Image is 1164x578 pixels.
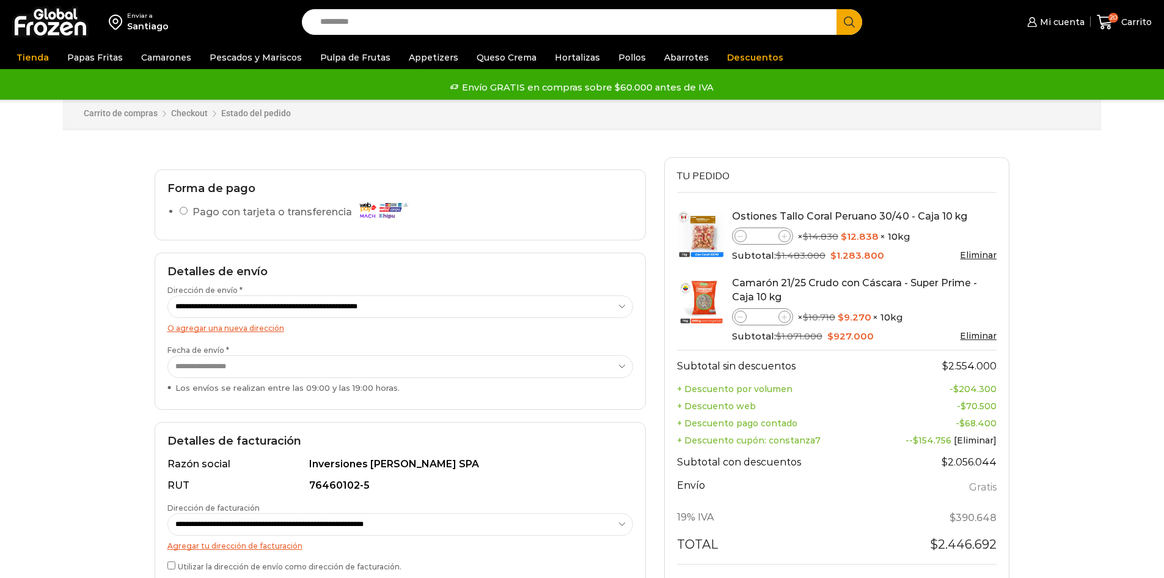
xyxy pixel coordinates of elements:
[953,383,959,395] span: $
[747,229,778,243] input: Product quantity
[677,532,873,564] th: Total
[954,435,997,446] a: [Eliminar]
[127,12,169,20] div: Enviar a
[732,277,977,303] a: Camarón 21/25 Crudo con Cáscara - Super Prime - Caja 10 kg
[959,418,965,429] span: $
[356,199,411,221] img: Pago con tarjeta o transferencia
[84,108,158,120] a: Carrito de compras
[192,202,414,223] label: Pago con tarjeta o transferencia
[942,360,997,372] bdi: 2.554.000
[167,559,633,572] label: Utilizar la dirección de envío como dirección de facturación.
[913,435,918,446] span: $
[167,479,307,493] div: RUT
[830,250,836,261] span: $
[969,479,997,497] label: Gratis
[677,476,873,504] th: Envío
[167,503,633,536] label: Dirección de facturación
[873,398,997,415] td: -
[403,46,464,69] a: Appetizers
[838,311,871,323] bdi: 9.270
[827,330,833,342] span: $
[961,401,966,412] span: $
[167,435,633,448] h2: Detalles de facturación
[677,169,730,183] span: Tu pedido
[838,311,844,323] span: $
[732,308,997,325] div: × × 10kg
[1118,16,1152,28] span: Carrito
[732,330,997,343] div: Subtotal:
[953,383,997,395] bdi: 204.300
[732,210,967,222] a: Ostiones Tallo Coral Peruano 30/40 - Caja 10 kg
[873,415,997,432] td: -
[961,401,997,412] bdi: 70.500
[776,330,822,342] bdi: 1.071.000
[836,9,862,35] button: Search button
[732,249,997,262] div: Subtotal:
[1037,16,1085,28] span: Mi cuenta
[960,330,997,341] a: Eliminar
[1024,10,1084,34] a: Mi cuenta
[841,231,879,242] bdi: 12.838
[677,398,873,415] th: + Descuento web
[677,380,873,398] th: + Descuento por volumen
[135,46,197,69] a: Camarones
[841,231,847,242] span: $
[309,458,626,472] div: Inversiones [PERSON_NAME] SPA
[803,231,808,242] span: $
[167,265,633,279] h2: Detalles de envío
[549,46,606,69] a: Hortalizas
[1097,8,1152,37] a: 20 Carrito
[732,228,997,245] div: × × 10kg
[803,311,808,323] span: $
[61,46,129,69] a: Papas Fritas
[950,512,997,524] span: 390.648
[942,360,948,372] span: $
[677,415,873,432] th: + Descuento pago contado
[776,330,781,342] span: $
[203,46,308,69] a: Pescados y Mariscos
[167,285,633,318] label: Dirección de envío *
[959,418,997,429] bdi: 68.400
[167,541,302,550] a: Agregar tu dirección de facturación
[677,504,873,532] th: 19% IVA
[167,382,633,394] div: Los envíos se realizan entre las 09:00 y las 19:00 horas.
[913,435,951,446] span: 154.756
[930,537,938,552] span: $
[677,432,873,449] th: + Descuento cupón: constanza7
[803,311,835,323] bdi: 10.710
[658,46,715,69] a: Abarrotes
[1108,13,1118,23] span: 20
[950,512,956,524] span: $
[747,309,778,324] input: Product quantity
[314,46,397,69] a: Pulpa de Frutas
[167,182,633,196] h2: Forma de pago
[309,479,626,493] div: 76460102-5
[873,432,997,449] td: --
[167,561,175,569] input: Utilizar la dirección de envío como dirección de facturación.
[167,458,307,472] div: Razón social
[167,295,633,318] select: Dirección de envío *
[677,449,873,477] th: Subtotal con descuentos
[960,250,997,261] a: Eliminar
[721,46,789,69] a: Descuentos
[776,250,825,261] bdi: 1.483.000
[830,250,884,261] bdi: 1.283.800
[10,46,55,69] a: Tienda
[109,12,127,32] img: address-field-icon.svg
[827,330,874,342] bdi: 927.000
[470,46,543,69] a: Queso Crema
[930,537,997,552] bdi: 2.446.692
[803,231,838,242] bdi: 14.830
[612,46,652,69] a: Pollos
[873,380,997,398] td: -
[776,250,781,261] span: $
[942,456,948,468] span: $
[127,20,169,32] div: Santiago
[167,355,633,378] select: Fecha de envío * Los envíos se realizan entre las 09:00 y las 19:00 horas.
[167,324,284,333] a: O agregar una nueva dirección
[167,345,633,394] label: Fecha de envío *
[167,513,633,536] select: Dirección de facturación
[942,456,997,468] bdi: 2.056.044
[677,350,873,380] th: Subtotal sin descuentos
